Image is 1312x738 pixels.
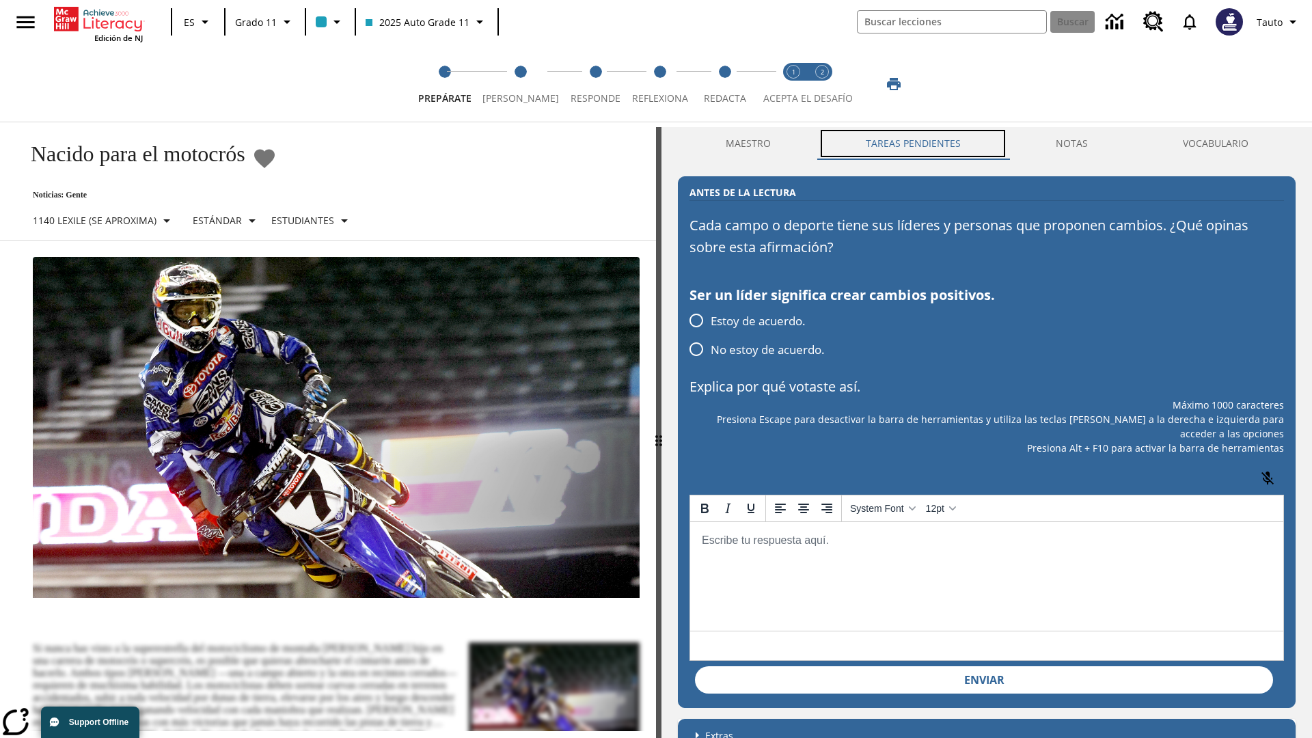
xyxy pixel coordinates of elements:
p: Presiona Alt + F10 para activar la barra de herramientas [689,441,1284,455]
button: Acepta el desafío contesta step 2 of 2 [802,46,842,122]
p: Explica por qué votaste así. [689,376,1284,398]
button: Clase: 2025 Auto Grade 11, Selecciona una clase [360,10,493,34]
button: Prepárate step 1 of 5 [407,46,482,122]
button: Abrir el menú lateral [5,2,46,42]
button: Align left [769,497,792,520]
button: Align right [815,497,838,520]
iframe: Rich Text Area. Press ALT-0 for help. [690,522,1283,631]
span: System Font [850,503,904,514]
button: Grado: Grado 11, Elige un grado [230,10,301,34]
p: Máximo 1000 caracteres [689,398,1284,412]
button: Tipo de apoyo, Estándar [187,208,266,233]
button: Align center [792,497,815,520]
div: Portada [54,4,143,43]
button: Italic [716,497,739,520]
button: Escoja un nuevo avatar [1207,4,1251,40]
button: Underline [739,497,763,520]
button: Maestro [678,127,818,160]
button: Enviar [695,666,1273,694]
span: Tauto [1257,15,1283,29]
button: NOTAS [1008,127,1135,160]
p: Estudiantes [271,213,334,228]
span: 2025 Auto Grade 11 [366,15,469,29]
div: Ser un líder significa crear cambios positivos. [689,284,1284,306]
a: Notificaciones [1172,4,1207,40]
p: Presiona Escape para desactivar la barra de herramientas y utiliza las teclas [PERSON_NAME] a la ... [689,412,1284,441]
span: Redacta [704,92,746,105]
button: Fonts [845,497,920,520]
button: Redacta step 5 of 5 [688,46,761,122]
text: 2 [821,68,824,77]
button: Acepta el desafío lee step 1 of 2 [774,46,813,122]
button: Haga clic para activar la función de reconocimiento de voz [1251,462,1284,495]
span: Estoy de acuerdo. [711,312,806,330]
button: Support Offline [41,707,139,738]
span: Edición de NJ [94,33,143,43]
input: Buscar campo [858,11,1046,33]
a: Centro de información [1097,3,1135,41]
text: 1 [792,68,795,77]
span: No estoy de acuerdo. [711,341,825,359]
button: Font sizes [920,497,961,520]
div: poll [689,306,836,364]
button: Imprimir [872,72,916,96]
span: Prepárate [418,92,471,105]
button: Reflexiona step 4 of 5 [621,46,699,122]
span: Responde [571,92,620,105]
button: TAREAS PENDIENTES [818,127,1008,160]
img: El corredor de motocrós James Stewart vuela por los aires en su motocicleta de montaña [33,257,640,599]
a: Centro de recursos, Se abrirá en una pestaña nueva. [1135,3,1172,40]
p: Cada campo o deporte tiene sus líderes y personas que proponen cambios. ¿Qué opinas sobre esta af... [689,215,1284,258]
button: Bold [693,497,716,520]
span: [PERSON_NAME] [482,92,559,105]
span: Reflexiona [632,92,688,105]
button: El color de la clase es azul claro. Cambiar el color de la clase. [310,10,351,34]
button: VOCABULARIO [1135,127,1296,160]
span: ACEPTA EL DESAFÍO [763,92,853,105]
p: 1140 Lexile (Se aproxima) [33,213,156,228]
button: Seleccione Lexile, 1140 Lexile (Se aproxima) [27,208,180,233]
h1: Nacido para el motocrós [16,141,245,167]
img: Avatar [1216,8,1243,36]
span: ES [184,15,195,29]
button: Lee step 2 of 5 [471,46,570,122]
button: Lenguaje: ES, Selecciona un idioma [176,10,220,34]
div: activity [661,127,1312,738]
div: Instructional Panel Tabs [678,127,1296,160]
button: Perfil/Configuración [1251,10,1307,34]
div: Pulsa la tecla de intro o la barra espaciadora y luego presiona las flechas de derecha e izquierd... [656,127,661,738]
h2: Antes de la lectura [689,185,796,200]
span: Support Offline [69,717,128,727]
p: Estándar [193,213,242,228]
span: Grado 11 [235,15,277,29]
span: 12pt [926,503,944,514]
button: Añadir a mis Favoritas - Nacido para el motocrós [252,146,277,170]
p: Noticias: Gente [16,190,358,200]
button: Seleccionar estudiante [266,208,358,233]
button: Responde step 3 of 5 [559,46,632,122]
